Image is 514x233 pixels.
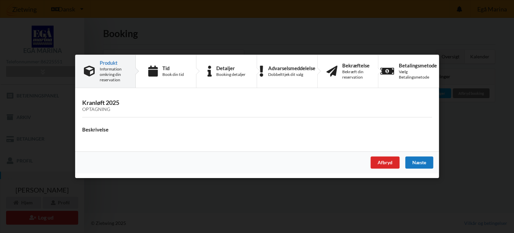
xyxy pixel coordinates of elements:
h3: Kranløft 2025 [82,99,432,113]
div: Information omkring din reservation [100,66,127,83]
div: Produkt [100,60,127,65]
div: Detaljer [216,65,246,71]
div: Optagning [82,107,432,113]
h4: Beskrivelse [82,126,432,133]
div: Næste [405,157,433,169]
div: Tid [162,65,184,71]
div: Bekræft din reservation [342,69,370,80]
div: Booking detaljer [216,72,246,77]
div: Advarselsmeddelelse [268,65,315,71]
div: Afbryd [371,157,399,169]
div: Vælg Betalingsmetode [399,69,437,80]
div: Betalingsmetode [399,63,437,68]
div: Bekræftelse [342,63,370,68]
div: Book din tid [162,72,184,77]
div: Dobbelttjek dit valg [268,72,315,77]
